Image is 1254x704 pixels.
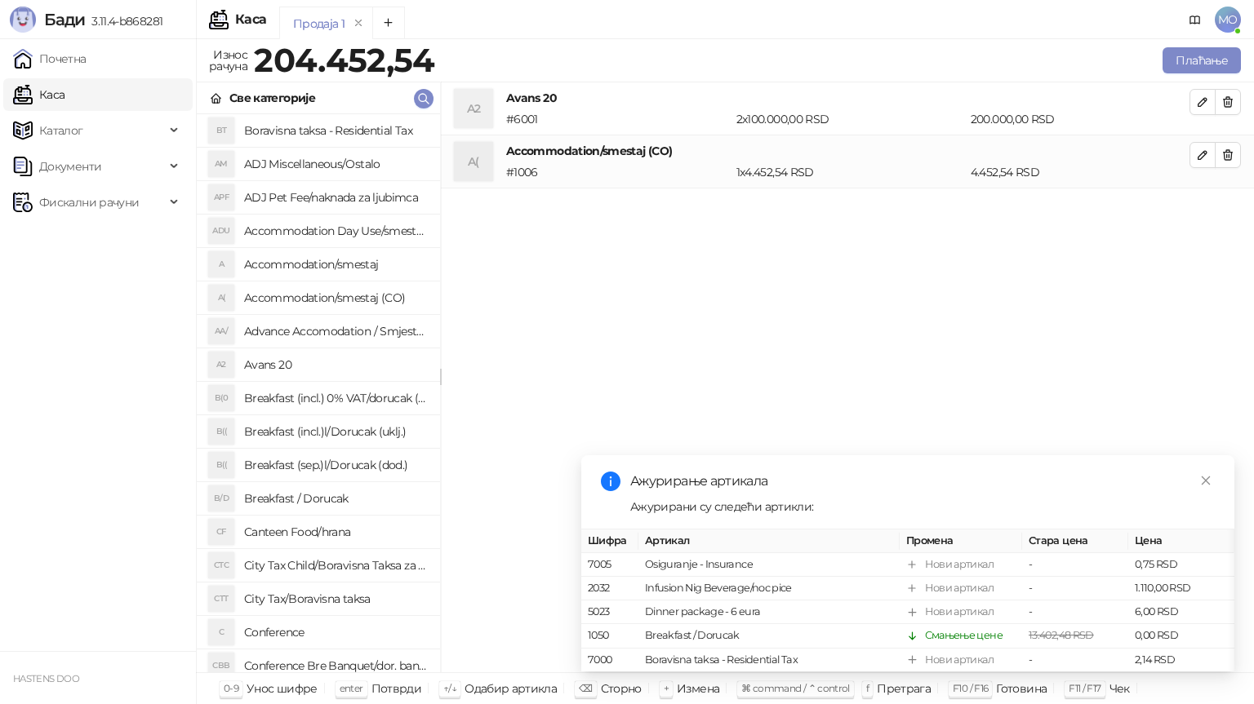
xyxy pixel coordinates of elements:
[503,110,733,128] div: # 6001
[244,151,427,177] h4: ADJ Miscellaneous/Ostalo
[208,352,234,378] div: A2
[581,553,638,577] td: 7005
[244,251,427,277] h4: Accommodation/smestaj
[1215,7,1241,33] span: MO
[454,89,493,128] div: A2
[967,163,1193,181] div: 4.452,54 RSD
[1069,682,1101,694] span: F11 / F17
[1163,47,1241,73] button: Плаћање
[372,7,405,39] button: Add tab
[244,184,427,210] h4: ADJ Pet Fee/naknada za ljubimca
[638,578,900,601] td: Infusion Nig Beverage/noc pice
[247,678,318,699] div: Унос шифре
[208,619,234,645] div: C
[1197,472,1215,489] a: Close
[244,485,427,511] h4: Breakfast / Dorucak
[244,117,427,144] h4: Boravisna taksa - Residential Tax
[244,519,427,545] h4: Canteen Food/hrana
[638,529,900,553] th: Артикал
[244,385,427,411] h4: Breakfast (incl.) 0% VAT/dorucak (uklj.) 0% PDV
[1200,475,1212,486] span: close
[39,186,139,219] span: Фискални рачуни
[967,110,1193,128] div: 200.000,00 RSD
[638,625,900,649] td: Breakfast / Dorucak
[1022,649,1128,672] td: -
[1128,529,1234,553] th: Цена
[244,418,427,445] h4: Breakfast (incl.)l/Dorucak (uklj.)
[877,678,931,699] div: Претрага
[454,142,493,181] div: A(
[85,14,162,29] span: 3.11.4-b868281
[638,601,900,625] td: Dinner package - 6 eura
[229,89,315,107] div: Све категорије
[235,13,266,26] div: Каса
[244,218,427,244] h4: Accommodation Day Use/smestaj dnevni boravak
[638,649,900,672] td: Boravisna taksa - Residential Tax
[44,10,85,29] span: Бади
[244,285,427,311] h4: Accommodation/smestaj (CO)
[208,586,234,612] div: CTT
[208,385,234,411] div: B(0
[208,653,234,679] div: CBB
[1022,553,1128,577] td: -
[925,556,994,573] div: Нови артикал
[197,114,440,672] div: grid
[244,552,427,578] h4: City Tax Child/Boravisna Taksa za decu
[465,678,557,699] div: Одабир артикла
[996,678,1047,699] div: Готовина
[208,184,234,210] div: APF
[39,150,101,183] span: Документи
[1029,630,1094,642] span: 13.402,48 RSD
[630,472,1215,491] div: Ажурирање артикала
[208,452,234,478] div: B((
[244,653,427,679] h4: Conference Bre Banquet/dor. banket
[506,142,1190,160] h4: Accommodation/smestaj (CO)
[1128,578,1234,601] td: 1.110,00 RSD
[1022,529,1128,553] th: Стара цена
[208,151,234,177] div: AM
[13,673,79,684] small: HASTENS DOO
[208,117,234,144] div: BT
[208,418,234,445] div: B((
[10,7,36,33] img: Logo
[900,529,1022,553] th: Промена
[39,114,83,147] span: Каталог
[244,352,427,378] h4: Avans 20
[733,110,967,128] div: 2 x 100.000,00 RSD
[630,498,1215,516] div: Ажурирани су следећи артикли:
[348,16,369,30] button: remove
[1128,553,1234,577] td: 0,75 RSD
[224,682,238,694] span: 0-9
[1128,601,1234,625] td: 6,00 RSD
[925,581,994,597] div: Нови артикал
[677,678,719,699] div: Измена
[506,89,1190,107] h4: Avans 20
[581,578,638,601] td: 2032
[244,452,427,478] h4: Breakfast (sep.)l/Dorucak (dod.)
[925,604,994,621] div: Нови артикал
[13,78,64,111] a: Каса
[581,529,638,553] th: Шифра
[13,42,87,75] a: Почетна
[638,553,900,577] td: Osiguranje - Insurance
[581,601,638,625] td: 5023
[503,163,733,181] div: # 1006
[443,682,456,694] span: ↑/↓
[741,682,850,694] span: ⌘ command / ⌃ control
[208,285,234,311] div: A(
[208,251,234,277] div: A
[293,15,345,33] div: Продаја 1
[1182,7,1208,33] a: Документација
[581,649,638,672] td: 7000
[208,552,234,578] div: CTC
[1022,601,1128,625] td: -
[1128,625,1234,649] td: 0,00 RSD
[208,218,234,244] div: ADU
[244,318,427,344] h4: Advance Accomodation / Smjestaj Avans
[244,586,427,612] h4: City Tax/Boravisna taksa
[664,682,669,694] span: +
[601,472,620,491] span: info-circle
[925,652,994,668] div: Нови артикал
[953,682,988,694] span: F10 / F16
[371,678,422,699] div: Потврди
